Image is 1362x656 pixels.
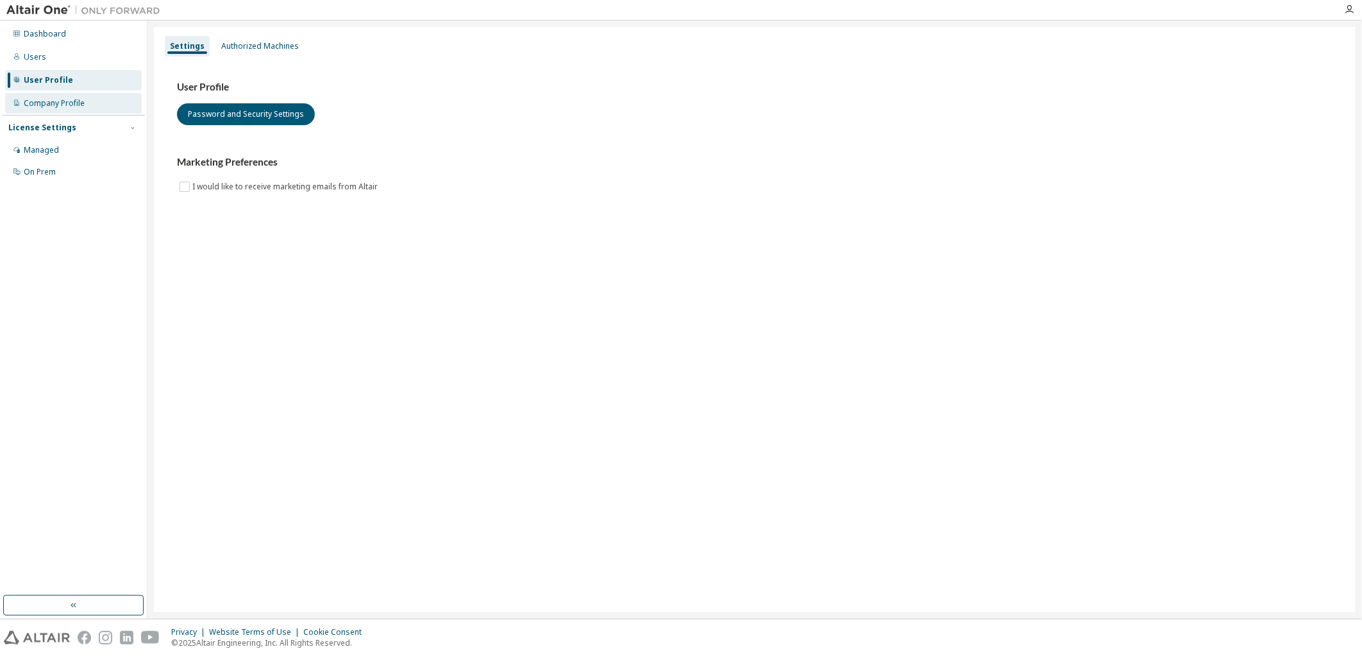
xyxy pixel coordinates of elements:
img: instagram.svg [99,631,112,644]
div: User Profile [24,75,73,85]
div: On Prem [24,167,56,177]
button: Password and Security Settings [177,103,315,125]
div: Settings [170,41,205,51]
img: facebook.svg [78,631,91,644]
div: Cookie Consent [303,627,369,637]
div: Managed [24,145,59,155]
div: Authorized Machines [221,41,299,51]
h3: User Profile [177,81,1333,94]
label: I would like to receive marketing emails from Altair [192,179,380,194]
img: Altair One [6,4,167,17]
img: altair_logo.svg [4,631,70,644]
img: youtube.svg [141,631,160,644]
div: Dashboard [24,29,66,39]
div: Users [24,52,46,62]
p: © 2025 Altair Engineering, Inc. All Rights Reserved. [171,637,369,648]
img: linkedin.svg [120,631,133,644]
div: Privacy [171,627,209,637]
div: Website Terms of Use [209,627,303,637]
div: License Settings [8,123,76,133]
div: Company Profile [24,98,85,108]
h3: Marketing Preferences [177,156,1333,169]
